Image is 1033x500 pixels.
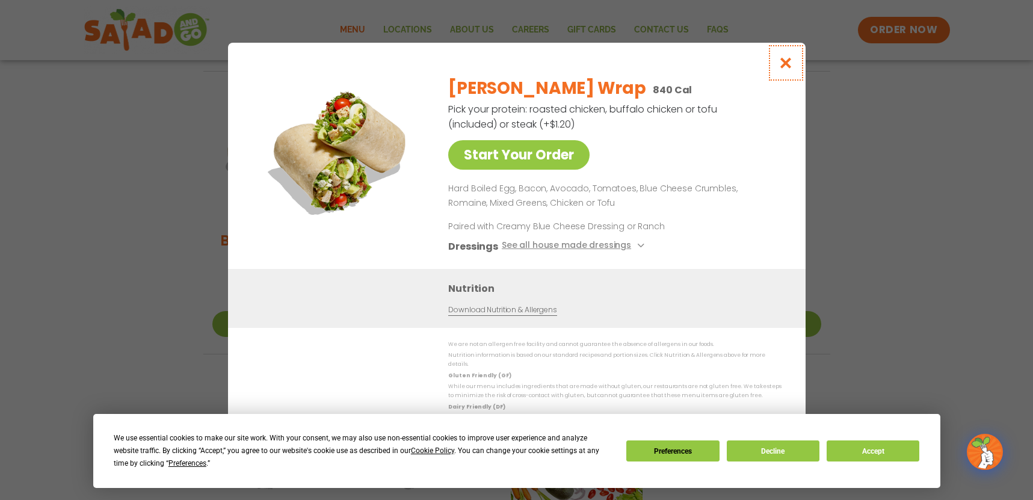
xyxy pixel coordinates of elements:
[501,238,647,253] button: See all house made dressings
[448,182,777,211] p: Hard Boiled Egg, Bacon, Avocado, Tomatoes, Blue Cheese Crumbles, Romaine, Mixed Greens, Chicken o...
[93,414,940,488] div: Cookie Consent Prompt
[727,440,819,461] button: Decline
[766,43,805,83] button: Close modal
[448,220,671,232] p: Paired with Creamy Blue Cheese Dressing or Ranch
[653,82,692,97] p: 840 Cal
[448,140,590,170] a: Start Your Order
[411,446,454,455] span: Cookie Policy
[448,403,505,410] strong: Dairy Friendly (DF)
[114,432,612,470] div: We use essential cookies to make our site work. With your consent, we may also use non-essential ...
[448,340,782,349] p: We are not an allergen free facility and cannot guarantee the absence of allergens in our foods.
[626,440,719,461] button: Preferences
[448,413,782,432] p: While our menu includes foods that are made without dairy, our restaurants are not dairy free. We...
[827,440,919,461] button: Accept
[448,280,788,295] h3: Nutrition
[968,435,1002,469] img: wpChatIcon
[448,238,498,253] h3: Dressings
[448,382,782,401] p: While our menu includes ingredients that are made without gluten, our restaurants are not gluten ...
[255,67,424,235] img: Featured product photo for Cobb Wrap
[168,459,206,468] span: Preferences
[448,371,511,378] strong: Gluten Friendly (GF)
[448,351,782,369] p: Nutrition information is based on our standard recipes and portion sizes. Click Nutrition & Aller...
[448,304,557,315] a: Download Nutrition & Allergens
[448,76,646,101] h2: [PERSON_NAME] Wrap
[448,102,719,132] p: Pick your protein: roasted chicken, buffalo chicken or tofu (included) or steak (+$1.20)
